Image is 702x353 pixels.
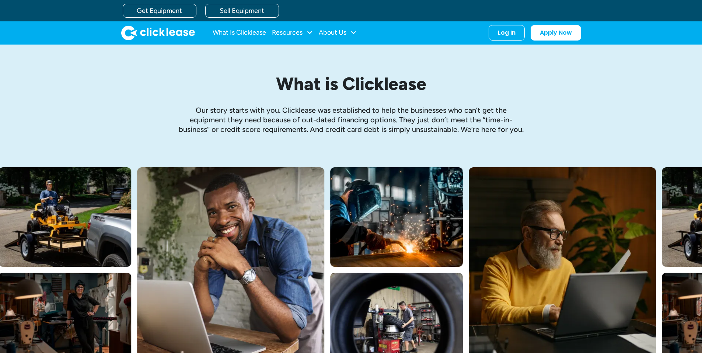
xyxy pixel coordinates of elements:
[178,74,524,94] h1: What is Clicklease
[178,105,524,134] p: Our story starts with you. Clicklease was established to help the businesses who can’t get the eq...
[531,25,581,41] a: Apply Now
[272,25,313,40] div: Resources
[121,25,195,40] img: Clicklease logo
[319,25,357,40] div: About Us
[205,4,279,18] a: Sell Equipment
[213,25,266,40] a: What Is Clicklease
[121,25,195,40] a: home
[498,29,516,36] div: Log In
[330,167,463,267] img: A welder in a large mask working on a large pipe
[123,4,196,18] a: Get Equipment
